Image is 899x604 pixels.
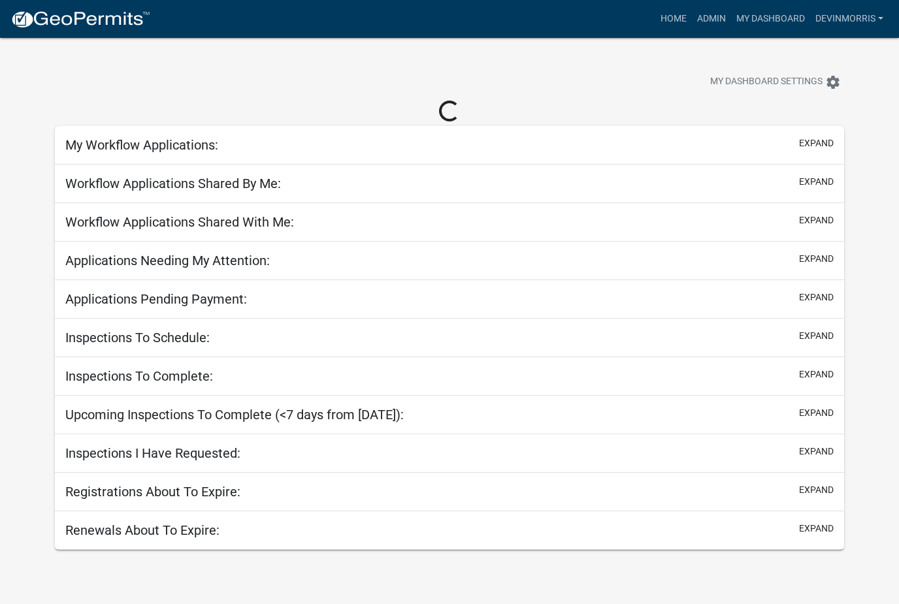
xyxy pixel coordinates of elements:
a: Devinmorris [810,7,889,31]
button: expand [799,252,834,266]
button: expand [799,175,834,189]
span: My Dashboard Settings [710,74,823,90]
a: Home [655,7,692,31]
button: expand [799,445,834,458]
button: expand [799,406,834,420]
h5: Upcoming Inspections To Complete (<7 days from [DATE]): [65,407,404,422]
h5: Inspections To Schedule: [65,330,210,345]
button: expand [799,214,834,227]
button: expand [799,291,834,304]
h5: Applications Needing My Attention: [65,253,270,268]
h5: Registrations About To Expire: [65,484,240,500]
a: Admin [692,7,731,31]
button: expand [799,136,834,150]
h5: Applications Pending Payment: [65,291,247,307]
h5: Workflow Applications Shared By Me: [65,176,281,191]
h5: My Workflow Applications: [65,137,218,153]
h5: Inspections I Have Requested: [65,445,240,461]
a: My Dashboard [731,7,810,31]
i: settings [825,74,841,90]
h5: Renewals About To Expire: [65,522,220,538]
button: expand [799,522,834,535]
button: expand [799,483,834,497]
h5: Inspections To Complete: [65,368,213,384]
button: My Dashboard Settingssettings [700,69,851,95]
button: expand [799,329,834,343]
button: expand [799,368,834,381]
h5: Workflow Applications Shared With Me: [65,214,294,230]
